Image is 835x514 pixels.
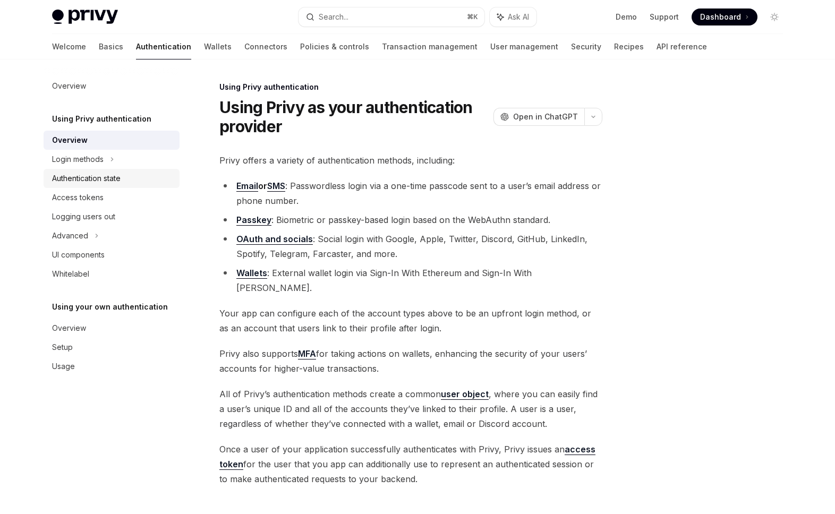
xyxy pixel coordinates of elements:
[236,234,313,245] a: OAuth and socials
[508,12,529,22] span: Ask AI
[571,34,601,59] a: Security
[52,153,104,166] div: Login methods
[44,319,180,338] a: Overview
[219,442,602,486] span: Once a user of your application successfully authenticates with Privy, Privy issues an for the us...
[300,34,369,59] a: Policies & controls
[52,34,86,59] a: Welcome
[44,188,180,207] a: Access tokens
[236,181,285,192] strong: or
[44,245,180,264] a: UI components
[52,322,86,335] div: Overview
[136,34,191,59] a: Authentication
[44,76,180,96] a: Overview
[493,108,584,126] button: Open in ChatGPT
[219,346,602,376] span: Privy also supports for taking actions on wallets, enhancing the security of your users’ accounts...
[44,207,180,226] a: Logging users out
[219,265,602,295] li: : External wallet login via Sign-In With Ethereum and Sign-In With [PERSON_NAME].
[657,34,707,59] a: API reference
[44,264,180,284] a: Whitelabel
[467,13,478,21] span: ⌘ K
[44,131,180,150] a: Overview
[204,34,232,59] a: Wallets
[616,12,637,22] a: Demo
[44,338,180,357] a: Setup
[219,178,602,208] li: : Passwordless login via a one-time passcode sent to a user’s email address or phone number.
[236,181,258,192] a: Email
[766,8,783,25] button: Toggle dark mode
[236,268,267,279] a: Wallets
[219,98,489,136] h1: Using Privy as your authentication provider
[219,306,602,336] span: Your app can configure each of the account types above to be an upfront login method, or as an ac...
[52,268,89,280] div: Whitelabel
[219,387,602,431] span: All of Privy’s authentication methods create a common , where you can easily find a user’s unique...
[490,7,536,27] button: Ask AI
[219,212,602,227] li: : Biometric or passkey-based login based on the WebAuthn standard.
[44,357,180,376] a: Usage
[44,169,180,188] a: Authentication state
[52,360,75,373] div: Usage
[52,134,88,147] div: Overview
[441,389,489,400] a: user object
[298,348,316,359] a: MFA
[700,12,741,22] span: Dashboard
[267,181,285,192] a: SMS
[52,172,121,185] div: Authentication state
[219,82,602,92] div: Using Privy authentication
[52,301,168,313] h5: Using your own authentication
[52,10,118,24] img: light logo
[52,210,115,223] div: Logging users out
[319,11,348,23] div: Search...
[650,12,679,22] a: Support
[236,215,271,226] a: Passkey
[52,229,88,242] div: Advanced
[52,80,86,92] div: Overview
[99,34,123,59] a: Basics
[52,113,151,125] h5: Using Privy authentication
[490,34,558,59] a: User management
[52,341,73,354] div: Setup
[299,7,484,27] button: Search...⌘K
[219,153,602,168] span: Privy offers a variety of authentication methods, including:
[52,191,104,204] div: Access tokens
[52,249,105,261] div: UI components
[513,112,578,122] span: Open in ChatGPT
[382,34,478,59] a: Transaction management
[692,8,757,25] a: Dashboard
[614,34,644,59] a: Recipes
[244,34,287,59] a: Connectors
[219,232,602,261] li: : Social login with Google, Apple, Twitter, Discord, GitHub, LinkedIn, Spotify, Telegram, Farcast...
